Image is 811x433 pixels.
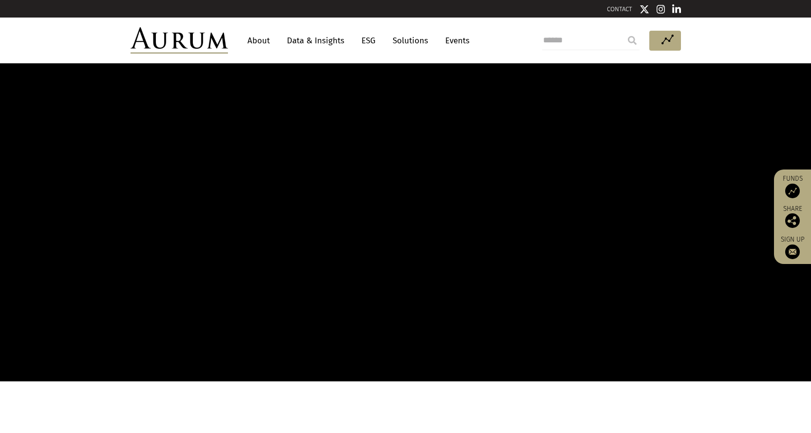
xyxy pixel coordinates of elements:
[672,4,681,14] img: Linkedin icon
[785,213,800,228] img: Share this post
[779,206,806,228] div: Share
[607,5,632,13] a: CONTACT
[131,27,228,54] img: Aurum
[622,31,642,50] input: Submit
[357,32,380,50] a: ESG
[785,245,800,259] img: Sign up to our newsletter
[243,32,275,50] a: About
[440,32,470,50] a: Events
[779,235,806,259] a: Sign up
[282,32,349,50] a: Data & Insights
[388,32,433,50] a: Solutions
[785,184,800,198] img: Access Funds
[657,4,665,14] img: Instagram icon
[640,4,649,14] img: Twitter icon
[779,174,806,198] a: Funds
